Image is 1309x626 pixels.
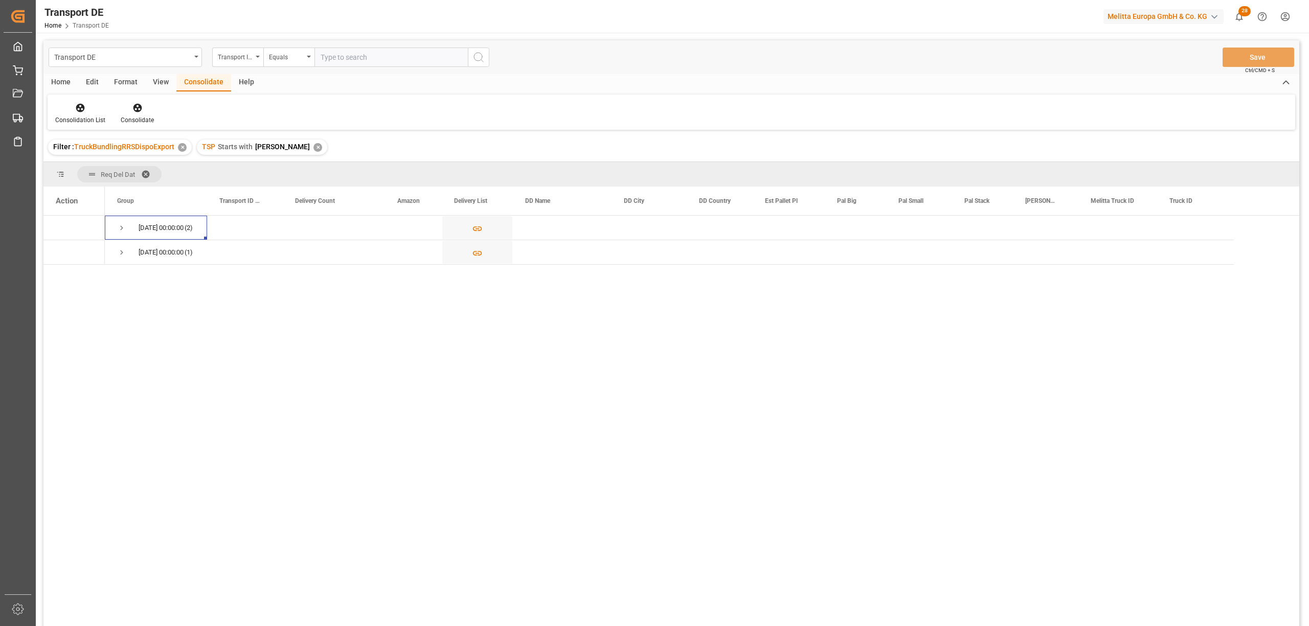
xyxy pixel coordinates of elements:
span: Group [117,197,134,204]
div: Transport ID Logward [218,50,253,62]
span: (2) [185,216,193,240]
span: (1) [185,241,193,264]
div: ✕ [313,143,322,152]
span: Transport ID Logward [219,197,261,204]
div: Consolidation List [55,115,105,125]
button: Save [1223,48,1294,67]
div: Help [231,74,262,91]
div: Press SPACE to select this row. [105,216,1234,240]
button: Help Center [1251,5,1274,28]
span: DD City [624,197,644,204]
input: Type to search [314,48,468,67]
span: Truck ID [1169,197,1192,204]
span: Amazon [397,197,420,204]
div: Format [106,74,145,91]
span: TruckBundlingRRSDispoExport [74,143,174,151]
button: open menu [212,48,263,67]
div: ✕ [178,143,187,152]
span: TSP [202,143,215,151]
a: Home [44,22,61,29]
span: Starts with [218,143,253,151]
span: Delivery Count [295,197,335,204]
span: DD Name [525,197,550,204]
div: Press SPACE to select this row. [43,216,105,240]
button: search button [468,48,489,67]
div: [DATE] 00:00:00 [139,241,184,264]
div: Melitta Europa GmbH & Co. KG [1103,9,1224,24]
span: [PERSON_NAME] [255,143,310,151]
span: DD Country [699,197,731,204]
span: Est Pallet Pl [765,197,798,204]
span: Req Del Dat [101,171,135,178]
div: [DATE] 00:00:00 [139,216,184,240]
span: Pal Stack [964,197,989,204]
button: open menu [49,48,202,67]
button: Melitta Europa GmbH & Co. KG [1103,7,1228,26]
div: Transport DE [44,5,109,20]
div: Equals [269,50,304,62]
div: Consolidate [121,115,154,125]
button: show 28 new notifications [1228,5,1251,28]
button: open menu [263,48,314,67]
div: Action [56,196,78,205]
div: Transport DE [54,50,191,63]
div: Edit [78,74,106,91]
span: Ctrl/CMD + S [1245,66,1275,74]
span: Pal Small [898,197,923,204]
span: [PERSON_NAME] [1025,197,1057,204]
div: Consolidate [176,74,231,91]
span: Filter : [53,143,74,151]
span: Delivery List [454,197,487,204]
div: View [145,74,176,91]
div: Press SPACE to select this row. [43,240,105,265]
span: Pal Big [837,197,856,204]
div: Home [43,74,78,91]
span: 28 [1238,6,1251,16]
div: Press SPACE to select this row. [105,240,1234,265]
span: Melitta Truck ID [1091,197,1134,204]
